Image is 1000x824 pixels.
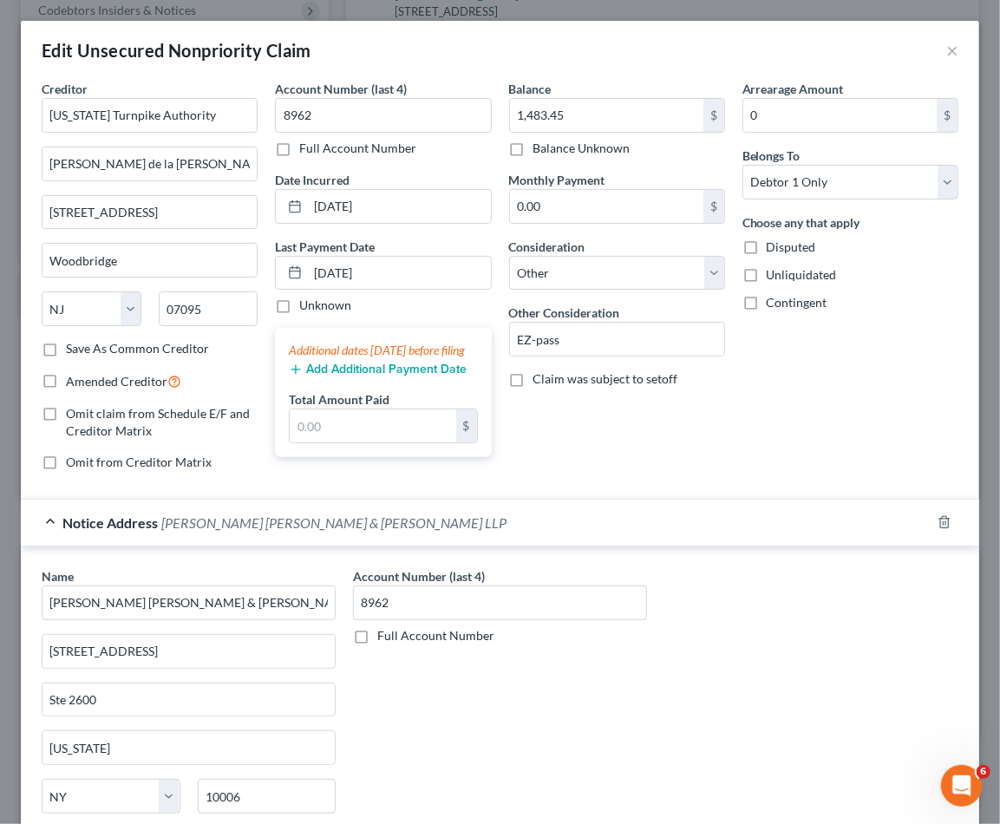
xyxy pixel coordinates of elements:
iframe: Intercom live chat [941,765,983,807]
span: Claim was subject to setoff [533,371,678,386]
input: Search creditor by name... [42,98,258,133]
span: Unliquidated [767,267,837,282]
input: Enter city... [42,244,257,277]
div: $ [937,99,958,132]
label: Balance Unknown [533,140,631,157]
span: Creditor [42,82,88,96]
input: 0.00 [290,409,455,442]
div: $ [456,409,477,442]
input: Enter address... [42,635,335,668]
input: Enter zip... [159,291,258,326]
span: Omit from Creditor Matrix [66,455,212,469]
label: Save As Common Creditor [66,340,209,357]
div: $ [703,190,724,223]
input: 0.00 [510,99,703,132]
span: [PERSON_NAME] [PERSON_NAME] & [PERSON_NAME] LLP [161,514,507,531]
label: Consideration [509,238,585,256]
label: Account Number (last 4) [353,567,485,585]
input: Enter zip.. [198,779,337,814]
label: Last Payment Date [275,238,375,256]
label: Unknown [299,297,351,314]
input: XXXX [275,98,491,133]
button: Add Additional Payment Date [289,363,467,376]
input: Apt, Suite, etc... [42,196,257,229]
div: Edit Unsecured Nonpriority Claim [42,38,311,62]
label: Total Amount Paid [289,390,389,409]
input: Enter city... [42,731,335,764]
button: × [946,40,958,61]
label: Arrearage Amount [742,80,844,98]
label: Balance [509,80,552,98]
div: Additional dates [DATE] before filing [289,342,477,359]
input: 0.00 [510,190,703,223]
input: Apt, Suite, etc... [42,683,335,716]
label: Other Consideration [509,304,620,322]
label: Account Number (last 4) [275,80,407,98]
input: MM/DD/YYYY [308,190,490,223]
label: Monthly Payment [509,171,605,189]
span: Disputed [767,239,816,254]
label: Full Account Number [377,627,494,644]
label: Full Account Number [299,140,416,157]
input: Enter address... [42,147,257,180]
input: XXXX [353,585,647,620]
span: Amended Creditor [66,374,167,389]
input: MM/DD/YYYY [308,257,490,290]
span: Contingent [767,295,827,310]
div: $ [703,99,724,132]
label: Date Incurred [275,171,350,189]
input: Search by name... [42,585,336,620]
span: 6 [977,765,990,779]
span: Omit claim from Schedule E/F and Creditor Matrix [66,406,250,438]
label: Choose any that apply [742,213,860,232]
input: Specify... [510,323,724,356]
span: Name [42,569,74,584]
input: 0.00 [743,99,937,132]
span: Notice Address [62,514,158,531]
span: Belongs To [742,148,801,163]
